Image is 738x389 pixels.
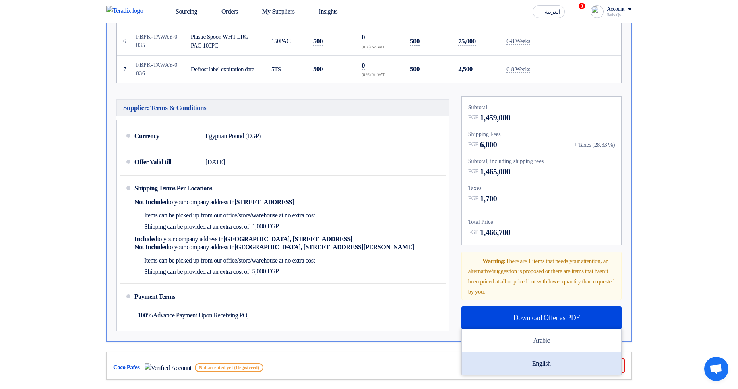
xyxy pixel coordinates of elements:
div: Subtotal, including shipping fees [468,157,615,166]
span: 5 [271,66,274,72]
div: Payment Terms [134,287,436,306]
span: Shipping can be provided at an extra cost of [144,223,249,231]
span: Items can be picked up from our office/store/warehouse at no extra cost [144,257,315,265]
span: 2,500 [458,65,473,73]
span: 1,466,700 [480,226,511,238]
span: 500 [410,65,420,73]
span: to your company address in [168,198,234,206]
td: 6 [117,27,130,55]
h5: Supplier: Terms & Conditions [116,99,449,116]
strong: 100% [138,312,153,319]
span: [STREET_ADDRESS] [234,198,294,206]
span: 0 [362,62,365,70]
span: 0 [362,33,365,41]
span: EGP [468,140,478,149]
span: 1,459,000 [480,112,511,124]
span: العربية [545,9,560,15]
span: EGP [468,194,478,203]
span: EGP [468,113,478,122]
div: (0 %) No VAT [362,71,397,78]
span: 5,000 EGP [252,267,279,275]
div: Taxes [468,184,615,192]
span: 6-8 Weeks [506,38,530,45]
div: (0 %) No VAT [362,43,397,50]
span: [DATE] [205,158,225,166]
td: 7 [117,55,130,83]
div: Defrost label expiration date [191,65,258,74]
span: EGP [468,228,478,236]
span: 1,700 [480,192,497,205]
a: Open chat [704,357,728,381]
td: TS [265,55,307,83]
span: to your company address in [157,235,223,243]
div: Currency [134,126,199,146]
span: Download Offer as PDF [513,314,580,321]
img: Verified Account [145,363,192,373]
div: Arabic [462,329,621,352]
div: Egyptian Pound (EGP) [205,128,261,144]
div: Account [607,6,624,13]
div: Sadsadjs [607,12,632,17]
img: profile_test.png [591,5,604,18]
td: FBPK-TAWAY-0036 [130,55,184,83]
span: 3 [579,3,585,9]
span: Shipping can be provided at an extra cost of [144,268,249,276]
span: 1,465,000 [480,166,511,178]
div: Offer Valid till [134,153,199,172]
span: 500 [313,37,323,46]
span: 500 [410,37,420,46]
p: Coco Pafes [113,363,140,372]
a: Sourcing [158,3,204,21]
div: English [462,352,621,375]
span: Not Included [134,198,168,206]
div: + Taxes (28.33 %) [574,140,615,149]
a: Insights [301,3,344,21]
td: PAC [265,27,307,55]
span: to your company address in [168,243,234,251]
span: Warning: [482,258,506,264]
td: FBPK-TAWAY-0035 [130,27,184,55]
span: Not accepted yet (Registered) [195,363,263,372]
span: [GEOGRAPHIC_DATA], [STREET_ADDRESS] [223,235,352,243]
span: Not Included [134,243,168,251]
span: Advance Payment Upon Receiving PO, [138,312,249,319]
button: العربية [533,5,565,18]
span: Items can be picked up from our office/store/warehouse at no extra cost [144,211,315,219]
div: Total Price [468,218,615,226]
img: Teradix logo [106,6,148,16]
span: 150 [271,38,280,44]
span: EGP [468,167,478,176]
span: 6-8 Weeks [506,66,530,73]
a: Orders [204,3,244,21]
div: Subtotal [468,103,615,112]
div: Shipping Terms Per Locations [134,179,212,198]
span: There are 1 items that needs your attention, an alternative/suggestion is proposed or there are i... [468,258,614,295]
div: Shipping Fees [468,130,615,139]
div: Plastic Spoon WHT LRG PAC 100PC [191,32,258,50]
span: [GEOGRAPHIC_DATA], [STREET_ADDRESS][PERSON_NAME] [234,243,414,251]
span: 75,000 [458,37,476,46]
span: Included [134,235,157,243]
span: 500 [313,65,323,73]
span: 1,000 EGP [252,222,279,230]
span: 6,000 [480,139,497,151]
a: My Suppliers [244,3,301,21]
